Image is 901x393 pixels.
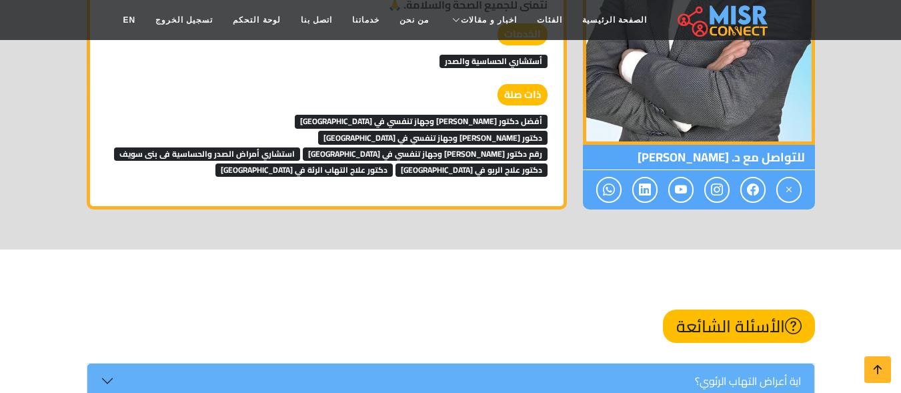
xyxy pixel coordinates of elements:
[303,147,548,161] span: رقم دكتور [PERSON_NAME] وجهاز تنفسي في [GEOGRAPHIC_DATA]
[395,163,548,177] span: دكتور علاج الربو في [GEOGRAPHIC_DATA]
[318,127,548,147] a: دكتور [PERSON_NAME] وجهاز تنفسي في [GEOGRAPHIC_DATA]
[295,115,548,128] span: أفضل دكتور [PERSON_NAME] وجهاز تنفسي في [GEOGRAPHIC_DATA]
[145,7,223,33] a: تسجيل الخروج
[439,7,527,33] a: اخبار و مقالات
[114,143,300,163] a: استشاري أمراض الصدر والحساسية فى بنى سويف
[389,7,439,33] a: من نحن
[342,7,389,33] a: خدماتنا
[291,7,342,33] a: اتصل بنا
[295,110,548,130] a: أفضل دكتور [PERSON_NAME] وجهاز تنفسي في [GEOGRAPHIC_DATA]
[439,55,548,68] span: أستشاري الحساسية والصدر
[527,7,572,33] a: الفئات
[461,14,517,26] span: اخبار و مقالات
[395,159,548,179] a: دكتور علاج الربو في [GEOGRAPHIC_DATA]
[303,143,548,163] a: رقم دكتور [PERSON_NAME] وجهاز تنفسي في [GEOGRAPHIC_DATA]
[583,145,815,170] span: للتواصل مع د. [PERSON_NAME]
[223,7,290,33] a: لوحة التحكم
[498,84,548,106] strong: ذات صلة
[572,7,657,33] a: الصفحة الرئيسية
[678,3,767,37] img: main.misr_connect
[215,163,393,177] span: دكتور علاج التهاب الرئة في [GEOGRAPHIC_DATA]
[215,159,393,179] a: دكتور علاج التهاب الرئة في [GEOGRAPHIC_DATA]
[114,147,300,161] span: استشاري أمراض الصدر والحساسية فى بنى سويف
[439,50,548,70] a: أستشاري الحساسية والصدر
[318,131,548,144] span: دكتور [PERSON_NAME] وجهاز تنفسي في [GEOGRAPHIC_DATA]
[113,7,145,33] a: EN
[663,310,815,343] h2: الأسئلة الشائعة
